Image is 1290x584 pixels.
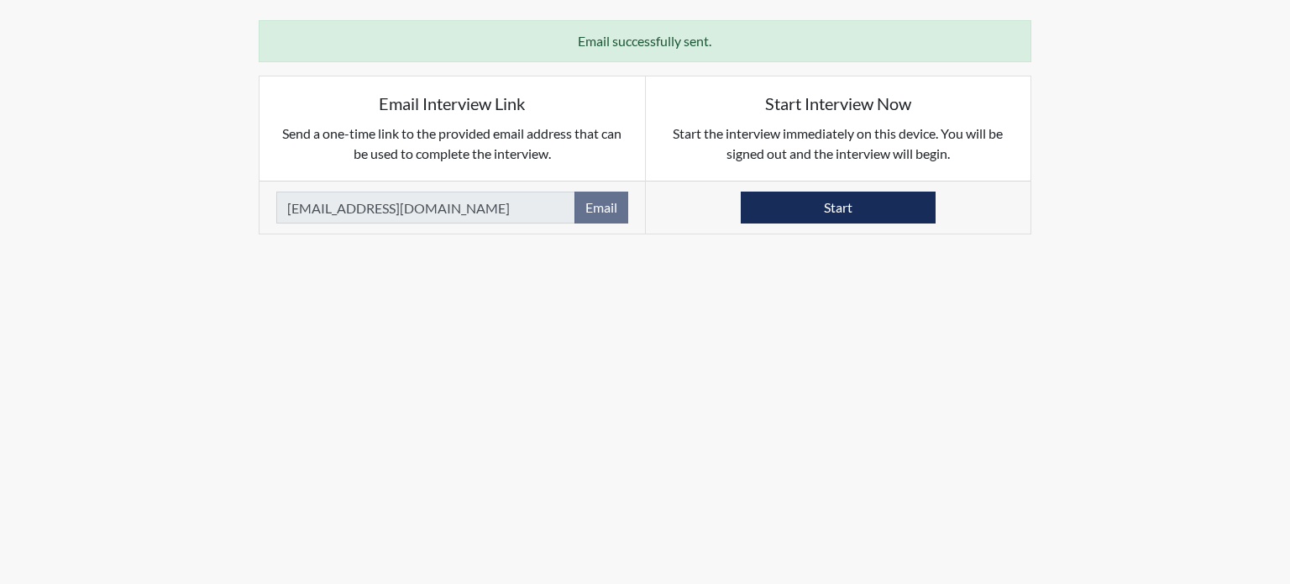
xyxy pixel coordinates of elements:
p: Start the interview immediately on this device. You will be signed out and the interview will begin. [663,124,1015,164]
h5: Start Interview Now [663,93,1015,113]
p: Email successfully sent. [276,31,1014,51]
input: Email Address [276,192,575,224]
button: Email [574,192,628,224]
button: Start [741,192,936,224]
p: Send a one-time link to the provided email address that can be used to complete the interview. [276,124,628,164]
h5: Email Interview Link [276,93,628,113]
